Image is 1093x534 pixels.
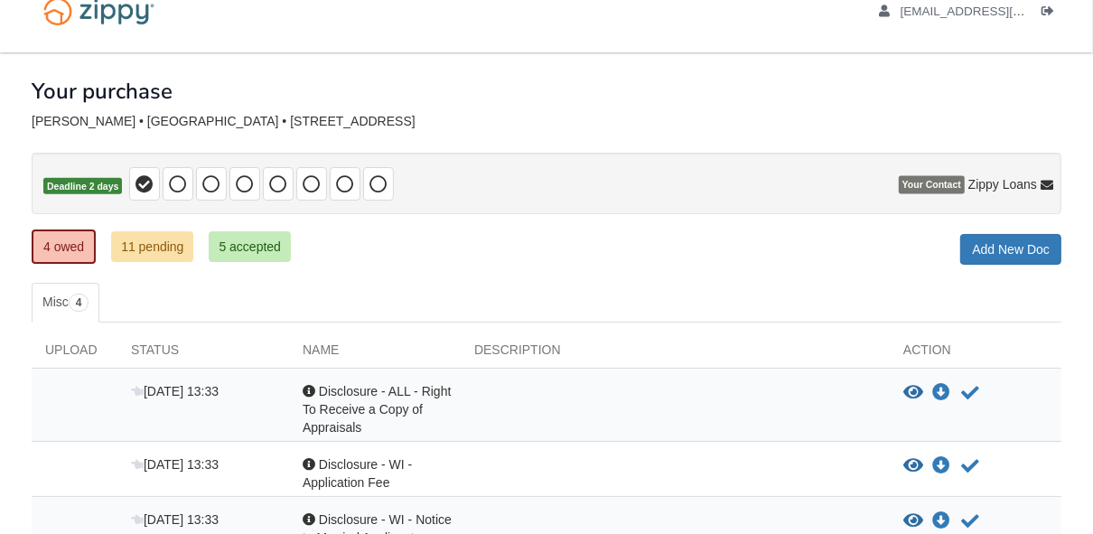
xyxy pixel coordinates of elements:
[932,514,950,529] a: Download Disclosure - WI - Notice to Married Applicants
[69,294,89,312] span: 4
[131,512,219,527] span: [DATE] 13:33
[932,386,950,400] a: Download Disclosure - ALL - Right To Receive a Copy of Appraisals
[959,455,981,477] button: Acknowledge receipt of document
[131,384,219,398] span: [DATE] 13:33
[43,178,122,195] span: Deadline 2 days
[303,457,412,490] span: Disclosure - WI - Application Fee
[131,457,219,472] span: [DATE] 13:33
[903,457,923,475] button: View Disclosure - WI - Application Fee
[32,341,117,368] div: Upload
[899,176,965,194] span: Your Contact
[209,231,291,262] a: 5 accepted
[32,80,173,103] h1: Your purchase
[932,459,950,473] a: Download Disclosure - WI - Application Fee
[959,382,981,404] button: Acknowledge receipt of document
[959,511,981,532] button: Acknowledge receipt of document
[117,341,289,368] div: Status
[968,176,1037,194] span: Zippy Loans
[303,384,451,435] span: Disclosure - ALL - Right To Receive a Copy of Appraisals
[890,341,1061,368] div: Action
[903,384,923,402] button: View Disclosure - ALL - Right To Receive a Copy of Appraisals
[1042,5,1061,23] a: Log out
[111,231,193,262] a: 11 pending
[903,512,923,530] button: View Disclosure - WI - Notice to Married Applicants
[32,230,96,264] a: 4 owed
[32,114,1061,129] div: [PERSON_NAME] • [GEOGRAPHIC_DATA] • [STREET_ADDRESS]
[289,341,461,368] div: Name
[32,283,99,323] a: Misc
[960,234,1061,265] a: Add New Doc
[461,341,890,368] div: Description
